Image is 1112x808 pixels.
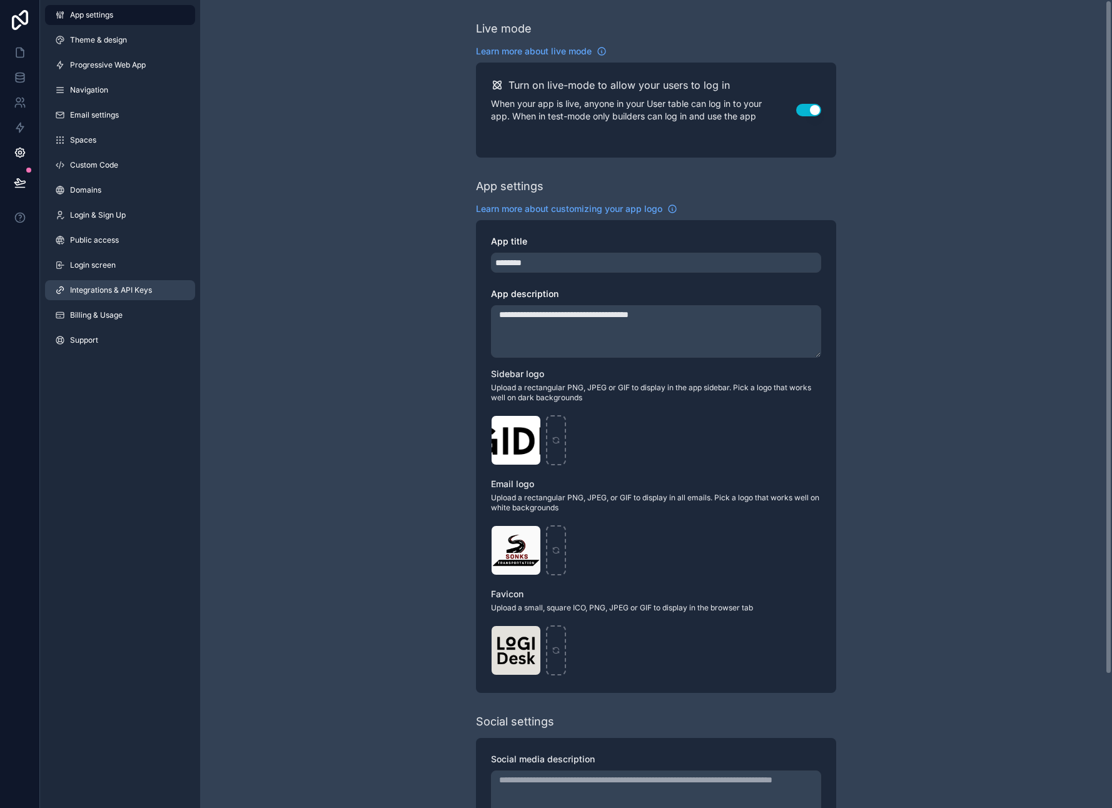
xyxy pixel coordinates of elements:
h2: Turn on live-mode to allow your users to log in [508,78,730,93]
a: Email settings [45,105,195,125]
span: Favicon [491,588,523,599]
span: App title [491,236,527,246]
a: Learn more about live mode [476,45,607,58]
a: Domains [45,180,195,200]
a: Billing & Usage [45,305,195,325]
div: Live mode [476,20,532,38]
span: Email settings [70,110,119,120]
span: Public access [70,235,119,245]
span: Login screen [70,260,116,270]
a: Integrations & API Keys [45,280,195,300]
span: Login & Sign Up [70,210,126,220]
a: Support [45,330,195,350]
span: Learn more about live mode [476,45,592,58]
a: App settings [45,5,195,25]
span: Progressive Web App [70,60,146,70]
span: Integrations & API Keys [70,285,152,295]
a: Navigation [45,80,195,100]
span: Learn more about customizing your app logo [476,203,662,215]
span: App settings [70,10,113,20]
span: Billing & Usage [70,310,123,320]
span: Navigation [70,85,108,95]
a: Login & Sign Up [45,205,195,225]
a: Login screen [45,255,195,275]
span: Custom Code [70,160,118,170]
span: Theme & design [70,35,127,45]
a: Spaces [45,130,195,150]
a: Custom Code [45,155,195,175]
span: Upload a rectangular PNG, JPEG, or GIF to display in all emails. Pick a logo that works well on w... [491,493,821,513]
span: Support [70,335,98,345]
span: Sidebar logo [491,368,544,379]
div: Social settings [476,713,554,730]
div: App settings [476,178,543,195]
a: Public access [45,230,195,250]
span: Social media description [491,754,595,764]
a: Progressive Web App [45,55,195,75]
a: Theme & design [45,30,195,50]
a: Learn more about customizing your app logo [476,203,677,215]
span: Upload a rectangular PNG, JPEG or GIF to display in the app sidebar. Pick a logo that works well ... [491,383,821,403]
span: Upload a small, square ICO, PNG, JPEG or GIF to display in the browser tab [491,603,821,613]
p: When your app is live, anyone in your User table can log in to your app. When in test-mode only b... [491,98,796,123]
span: App description [491,288,559,299]
span: Email logo [491,478,534,489]
span: Domains [70,185,101,195]
span: Spaces [70,135,96,145]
